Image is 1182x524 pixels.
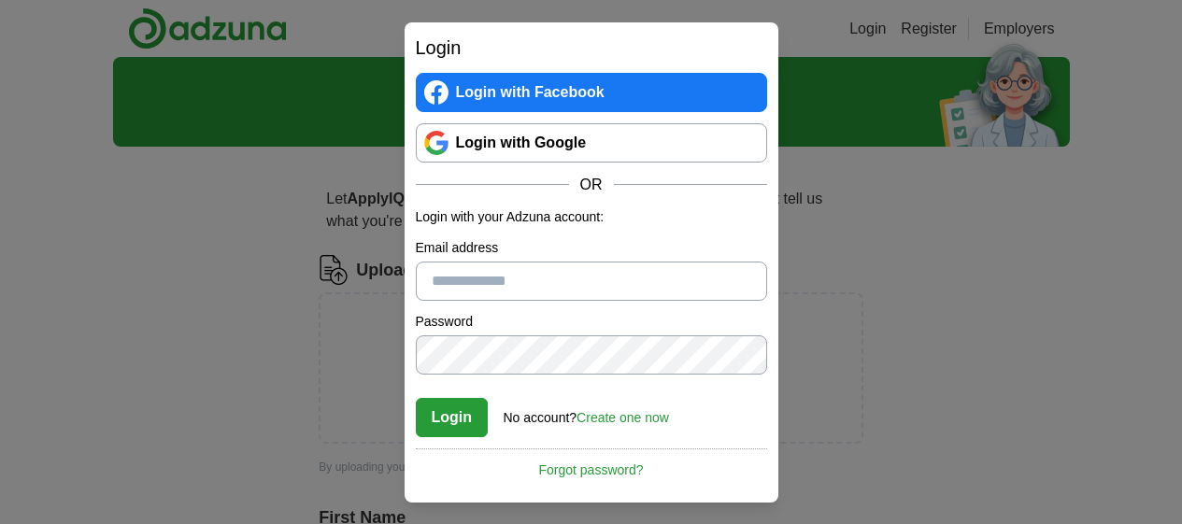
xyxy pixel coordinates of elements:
h2: Login [416,34,767,62]
a: Login with Facebook [416,73,767,112]
a: Login with Google [416,123,767,163]
p: Login with your Adzuna account: [416,207,767,227]
button: Login [416,398,489,437]
label: Password [416,312,767,332]
a: Create one now [577,410,669,425]
label: Email address [416,238,767,258]
span: OR [569,174,614,196]
div: No account? [504,397,669,428]
a: Forgot password? [416,448,767,480]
